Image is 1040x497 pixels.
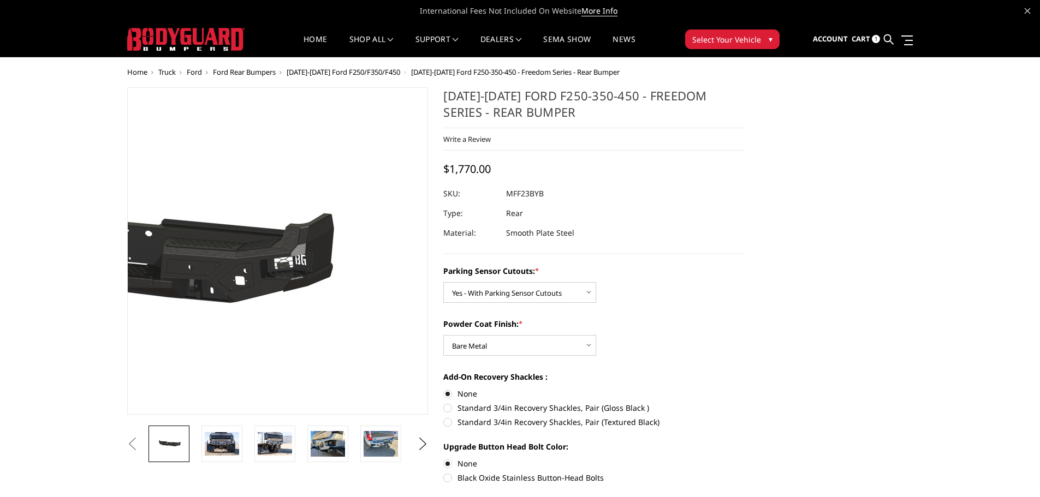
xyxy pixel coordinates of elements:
[158,67,176,77] a: Truck
[213,67,276,77] a: Ford Rear Bumpers
[415,35,459,57] a: Support
[813,25,848,54] a: Account
[443,416,745,428] label: Standard 3/4in Recovery Shackles, Pair (Textured Black)
[411,67,620,77] span: [DATE]-[DATE] Ford F250-350-450 - Freedom Series - Rear Bumper
[480,35,522,57] a: Dealers
[187,67,202,77] a: Ford
[443,371,745,382] label: Add-On Recovery Shackles :
[443,161,491,176] span: $1,770.00
[127,87,429,415] a: 2023-2025 Ford F250-350-450 - Freedom Series - Rear Bumper
[443,402,745,414] label: Standard 3/4in Recovery Shackles, Pair (Gloss Black )
[311,431,345,457] img: 2023-2025 Ford F250-350-450 - Freedom Series - Rear Bumper
[685,29,780,49] button: Select Your Vehicle
[443,184,498,203] dt: SKU:
[852,25,880,54] a: Cart 1
[443,223,498,243] dt: Material:
[581,5,617,16] a: More Info
[124,436,141,452] button: Previous
[852,34,870,44] span: Cart
[258,432,292,455] img: 2023-2025 Ford F250-350-450 - Freedom Series - Rear Bumper
[443,265,745,277] label: Parking Sensor Cutouts:
[543,35,591,57] a: SEMA Show
[613,35,635,57] a: News
[304,35,327,57] a: Home
[443,203,498,223] dt: Type:
[985,445,1040,497] iframe: Chat Widget
[443,441,745,452] label: Upgrade Button Head Bolt Color:
[127,28,245,51] img: BODYGUARD BUMPERS
[127,67,147,77] a: Home
[364,431,398,457] img: 2023-2025 Ford F250-350-450 - Freedom Series - Rear Bumper
[287,67,400,77] a: [DATE]-[DATE] Ford F250/F350/F450
[443,87,745,128] h1: [DATE]-[DATE] Ford F250-350-450 - Freedom Series - Rear Bumper
[769,33,772,45] span: ▾
[443,388,745,399] label: None
[872,35,880,43] span: 1
[443,318,745,330] label: Powder Coat Finish:
[443,458,745,469] label: None
[692,34,761,45] span: Select Your Vehicle
[205,432,239,455] img: 2023-2025 Ford F250-350-450 - Freedom Series - Rear Bumper
[443,472,745,483] label: Black Oxide Stainless Button-Head Bolts
[443,134,491,144] a: Write a Review
[506,184,544,203] dd: MFF23BYB
[349,35,394,57] a: shop all
[813,34,848,44] span: Account
[414,436,431,452] button: Next
[506,203,523,223] dd: Rear
[506,223,574,243] dd: Smooth Plate Steel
